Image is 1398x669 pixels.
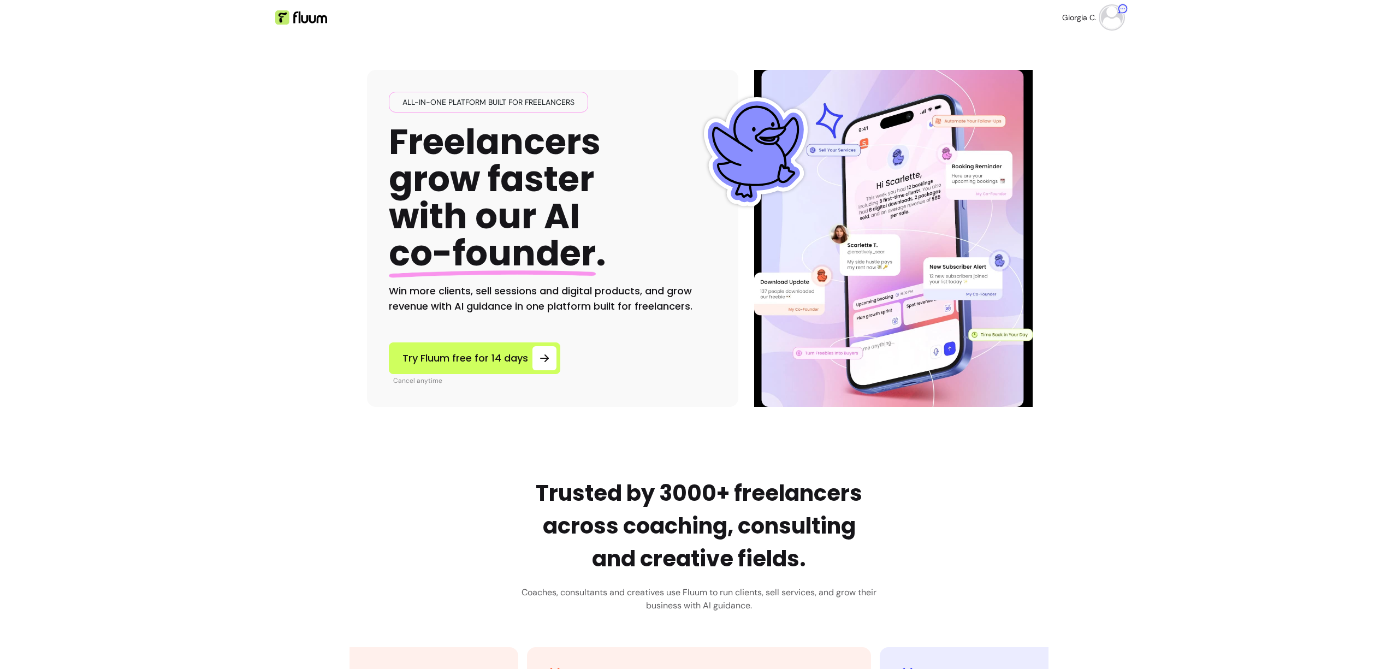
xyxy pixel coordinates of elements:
span: Try Fluum free for 14 days [402,351,528,366]
img: Illustration of Fluum AI Co-Founder on a smartphone, showing solo business performance insights s... [756,70,1031,407]
p: Cancel anytime [393,376,560,385]
h1: Freelancers grow faster with our AI . [389,123,606,273]
h2: Trusted by 3000+ freelancers across coaching, consulting and creative fields. [522,477,876,575]
span: Giorgia C. [1062,12,1097,23]
img: Fluum Duck sticker [701,97,810,206]
a: Try Fluum free for 14 days [389,342,560,374]
h2: Win more clients, sell sessions and digital products, and grow revenue with AI guidance in one pl... [389,283,716,314]
img: avatar [1101,7,1123,28]
img: Fluum Logo [275,10,327,25]
h3: Coaches, consultants and creatives use Fluum to run clients, sell services, and grow their busine... [522,586,876,612]
span: co-founder [389,229,596,277]
span: All-in-one platform built for freelancers [398,97,579,108]
button: avatarGiorgia C. [1062,7,1123,28]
